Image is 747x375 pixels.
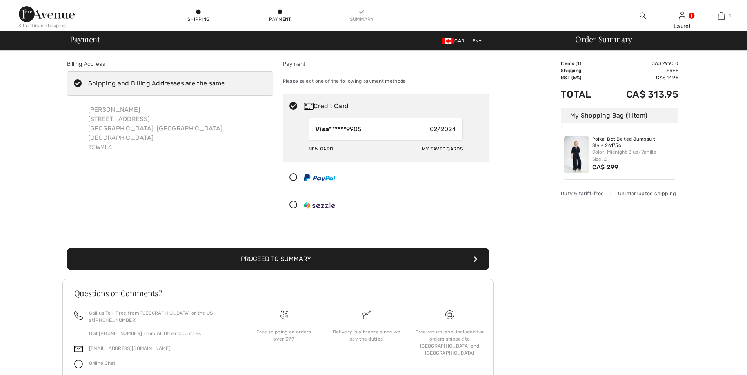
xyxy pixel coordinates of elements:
[304,201,335,209] img: Sezzle
[663,22,701,31] div: Laurel
[304,101,483,111] div: Credit Card
[718,11,725,20] img: My Bag
[70,35,100,43] span: Payment
[283,60,489,68] div: Payment
[592,163,619,171] span: CA$ 299
[702,11,740,20] a: 1
[422,142,463,156] div: My Saved Cards
[604,74,678,81] td: CA$ 14.95
[309,142,333,156] div: New Card
[19,22,66,29] div: < Continue Shopping
[604,81,678,108] td: CA$ 313.95
[304,174,335,181] img: PayPal
[89,346,171,351] a: [EMAIL_ADDRESS][DOMAIN_NAME]
[74,360,83,368] img: chat
[304,103,314,110] img: Credit Card
[249,328,319,342] div: Free shipping on orders over $99
[679,12,685,19] a: Sign In
[88,79,225,88] div: Shipping and Billing Addresses are the same
[561,190,678,197] div: Duty & tariff-free | Uninterrupted shipping
[564,136,589,173] img: Polka-Dot Belted Jumpsuit Style 261756
[268,16,292,23] div: Payment
[283,71,489,91] div: Please select one of the following payment methods
[561,81,604,108] td: Total
[89,361,116,366] span: Online Chat
[577,61,580,66] span: 1
[94,317,137,323] a: [PHONE_NUMBER]
[67,248,489,270] button: Proceed to Summary
[445,310,454,319] img: Free shipping on orders over $99
[442,38,454,44] img: Canadian Dollar
[442,38,467,43] span: CAD
[331,328,402,342] div: Delivery is a breeze since we pay the duties!
[592,149,675,163] div: Color: Midnight Blue/Vanilla Size: 2
[679,11,685,20] img: My Info
[315,125,329,133] strong: Visa
[604,67,678,74] td: Free
[67,60,273,68] div: Billing Address
[604,60,678,67] td: CA$ 299.00
[362,310,371,319] img: Delivery is a breeze since we pay the duties!
[592,136,675,149] a: Polka-Dot Belted Jumpsuit Style 261756
[697,351,739,371] iframe: Opens a widget where you can chat to one of our agents
[430,125,456,134] span: 02/2024
[566,35,742,43] div: Order Summary
[89,330,233,337] p: Dial [PHONE_NUMBER] From All Other Countries
[82,99,273,158] div: [PERSON_NAME] [STREET_ADDRESS] [GEOGRAPHIC_DATA], [GEOGRAPHIC_DATA], [GEOGRAPHIC_DATA] T5W2L4
[350,16,373,23] div: Summary
[187,16,210,23] div: Shipping
[561,67,604,74] td: Shipping
[89,310,233,324] p: Call us Toll-Free from [GEOGRAPHIC_DATA] or the US at
[561,108,678,123] div: My Shopping Bag (1 Item)
[414,328,485,357] div: Free return label included for orders shipped to [GEOGRAPHIC_DATA] and [GEOGRAPHIC_DATA]
[729,12,731,19] span: 1
[561,60,604,67] td: Items ( )
[74,289,482,297] h3: Questions or Comments?
[640,11,646,20] img: search the website
[561,74,604,81] td: GST (5%)
[74,345,83,353] img: email
[19,6,75,22] img: 1ère Avenue
[280,310,288,319] img: Free shipping on orders over $99
[74,311,83,320] img: call
[473,38,482,43] span: EN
